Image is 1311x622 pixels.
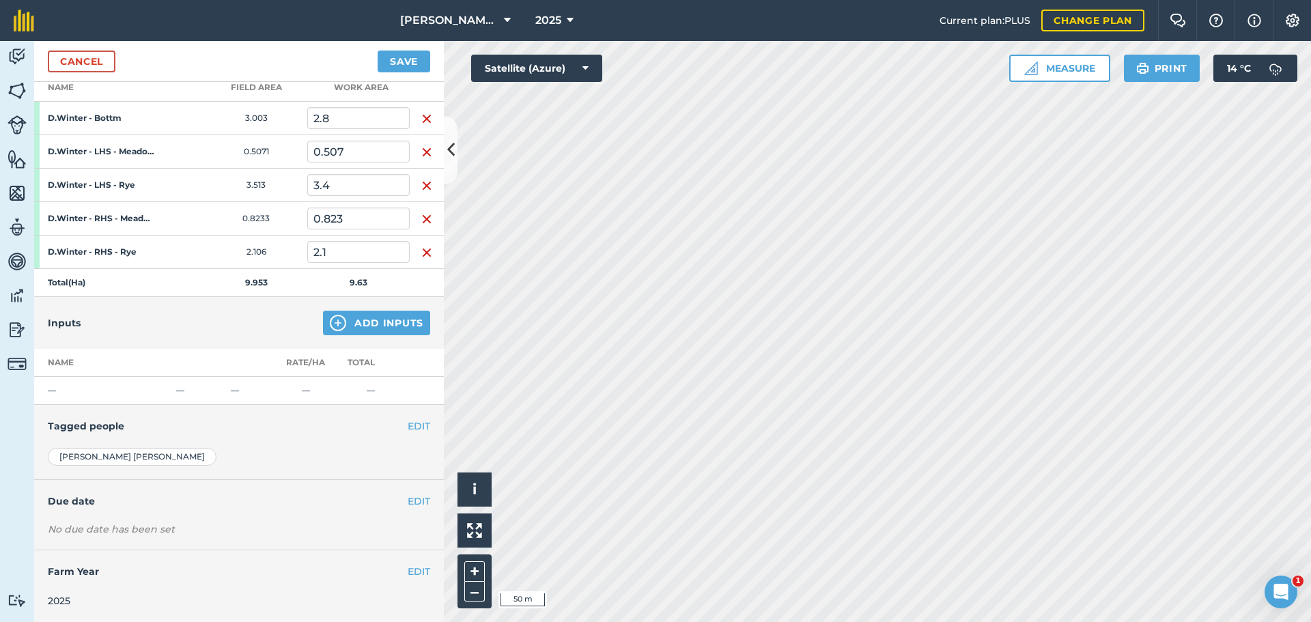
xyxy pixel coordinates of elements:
a: Change plan [1041,10,1144,31]
img: svg+xml;base64,PD94bWwgdmVyc2lvbj0iMS4wIiBlbmNvZGluZz0idXRmLTgiPz4KPCEtLSBHZW5lcmF0b3I6IEFkb2JlIE... [8,251,27,272]
img: svg+xml;base64,PD94bWwgdmVyc2lvbj0iMS4wIiBlbmNvZGluZz0idXRmLTgiPz4KPCEtLSBHZW5lcmF0b3I6IEFkb2JlIE... [8,217,27,238]
td: — [171,377,225,405]
img: svg+xml;base64,PHN2ZyB4bWxucz0iaHR0cDovL3d3dy53My5vcmcvMjAwMC9zdmciIHdpZHRoPSIxNiIgaGVpZ2h0PSIyNC... [421,244,432,261]
img: svg+xml;base64,PHN2ZyB4bWxucz0iaHR0cDovL3d3dy53My5vcmcvMjAwMC9zdmciIHdpZHRoPSI1NiIgaGVpZ2h0PSI2MC... [8,183,27,203]
strong: Total ( Ha ) [48,277,85,287]
span: 2025 [535,12,561,29]
img: svg+xml;base64,PHN2ZyB4bWxucz0iaHR0cDovL3d3dy53My5vcmcvMjAwMC9zdmciIHdpZHRoPSIxOSIgaGVpZ2h0PSIyNC... [1136,60,1149,76]
th: Rate/ Ha [280,349,331,377]
img: svg+xml;base64,PD94bWwgdmVyc2lvbj0iMS4wIiBlbmNvZGluZz0idXRmLTgiPz4KPCEtLSBHZW5lcmF0b3I6IEFkb2JlIE... [8,285,27,306]
h4: Farm Year [48,564,430,579]
a: Cancel [48,51,115,72]
button: – [464,582,485,602]
button: Print [1124,55,1200,82]
button: EDIT [408,494,430,509]
h4: Tagged people [48,419,430,434]
th: Field Area [205,74,307,102]
img: svg+xml;base64,PHN2ZyB4bWxucz0iaHR0cDovL3d3dy53My5vcmcvMjAwMC9zdmciIHdpZHRoPSI1NiIgaGVpZ2h0PSI2MC... [8,149,27,169]
div: 2025 [48,593,430,608]
td: — [225,377,280,405]
button: Satellite (Azure) [471,55,602,82]
td: 0.8233 [205,202,307,236]
button: Add Inputs [323,311,430,335]
th: Total [331,349,410,377]
img: svg+xml;base64,PD94bWwgdmVyc2lvbj0iMS4wIiBlbmNvZGluZz0idXRmLTgiPz4KPCEtLSBHZW5lcmF0b3I6IEFkb2JlIE... [8,46,27,67]
strong: D.Winter - LHS - Rye [48,180,154,190]
th: Work area [307,74,410,102]
td: — [331,377,410,405]
img: svg+xml;base64,PD94bWwgdmVyc2lvbj0iMS4wIiBlbmNvZGluZz0idXRmLTgiPz4KPCEtLSBHZW5lcmF0b3I6IEFkb2JlIE... [8,320,27,340]
h4: Due date [48,494,430,509]
img: fieldmargin Logo [14,10,34,31]
th: Name [34,74,205,102]
strong: 9.953 [245,277,268,287]
span: i [473,481,477,498]
img: A cog icon [1284,14,1301,27]
img: svg+xml;base64,PHN2ZyB4bWxucz0iaHR0cDovL3d3dy53My5vcmcvMjAwMC9zdmciIHdpZHRoPSI1NiIgaGVpZ2h0PSI2MC... [8,81,27,101]
td: 0.5071 [205,135,307,169]
img: svg+xml;base64,PHN2ZyB4bWxucz0iaHR0cDovL3d3dy53My5vcmcvMjAwMC9zdmciIHdpZHRoPSIxNCIgaGVpZ2h0PSIyNC... [330,315,346,331]
div: No due date has been set [48,522,430,536]
span: [PERSON_NAME] Contracting [400,12,498,29]
img: Ruler icon [1024,61,1038,75]
img: svg+xml;base64,PD94bWwgdmVyc2lvbj0iMS4wIiBlbmNvZGluZz0idXRmLTgiPz4KPCEtLSBHZW5lcmF0b3I6IEFkb2JlIE... [8,354,27,373]
button: EDIT [408,564,430,579]
img: A question mark icon [1208,14,1224,27]
img: svg+xml;base64,PHN2ZyB4bWxucz0iaHR0cDovL3d3dy53My5vcmcvMjAwMC9zdmciIHdpZHRoPSIxNiIgaGVpZ2h0PSIyNC... [421,144,432,160]
img: svg+xml;base64,PD94bWwgdmVyc2lvbj0iMS4wIiBlbmNvZGluZz0idXRmLTgiPz4KPCEtLSBHZW5lcmF0b3I6IEFkb2JlIE... [8,594,27,607]
td: 2.106 [205,236,307,269]
button: Measure [1009,55,1110,82]
td: 3.513 [205,169,307,202]
img: svg+xml;base64,PHN2ZyB4bWxucz0iaHR0cDovL3d3dy53My5vcmcvMjAwMC9zdmciIHdpZHRoPSIxNiIgaGVpZ2h0PSIyNC... [421,211,432,227]
td: 3.003 [205,102,307,135]
strong: 9.63 [350,277,367,287]
button: i [457,472,492,507]
img: Four arrows, one pointing top left, one top right, one bottom right and the last bottom left [467,523,482,538]
img: svg+xml;base64,PHN2ZyB4bWxucz0iaHR0cDovL3d3dy53My5vcmcvMjAwMC9zdmciIHdpZHRoPSIxNiIgaGVpZ2h0PSIyNC... [421,111,432,127]
button: EDIT [408,419,430,434]
strong: D.Winter - LHS - Meadow [48,146,154,157]
th: Name [34,349,171,377]
strong: D.Winter - Bottm [48,113,154,124]
button: Save [378,51,430,72]
img: Two speech bubbles overlapping with the left bubble in the forefront [1170,14,1186,27]
strong: D.Winter - RHS - Meadow [48,213,154,224]
button: + [464,561,485,582]
td: — [280,377,331,405]
img: svg+xml;base64,PHN2ZyB4bWxucz0iaHR0cDovL3d3dy53My5vcmcvMjAwMC9zdmciIHdpZHRoPSIxNiIgaGVpZ2h0PSIyNC... [421,178,432,194]
img: svg+xml;base64,PD94bWwgdmVyc2lvbj0iMS4wIiBlbmNvZGluZz0idXRmLTgiPz4KPCEtLSBHZW5lcmF0b3I6IEFkb2JlIE... [8,115,27,135]
button: 14 °C [1213,55,1297,82]
span: 1 [1293,576,1303,586]
span: Current plan : PLUS [940,13,1030,28]
iframe: Intercom live chat [1265,576,1297,608]
h4: Inputs [48,315,81,330]
img: svg+xml;base64,PD94bWwgdmVyc2lvbj0iMS4wIiBlbmNvZGluZz0idXRmLTgiPz4KPCEtLSBHZW5lcmF0b3I6IEFkb2JlIE... [1262,55,1289,82]
div: [PERSON_NAME] [PERSON_NAME] [48,448,216,466]
td: — [34,377,171,405]
span: 14 ° C [1227,55,1251,82]
img: svg+xml;base64,PHN2ZyB4bWxucz0iaHR0cDovL3d3dy53My5vcmcvMjAwMC9zdmciIHdpZHRoPSIxNyIgaGVpZ2h0PSIxNy... [1247,12,1261,29]
strong: D.Winter - RHS - Rye [48,246,154,257]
